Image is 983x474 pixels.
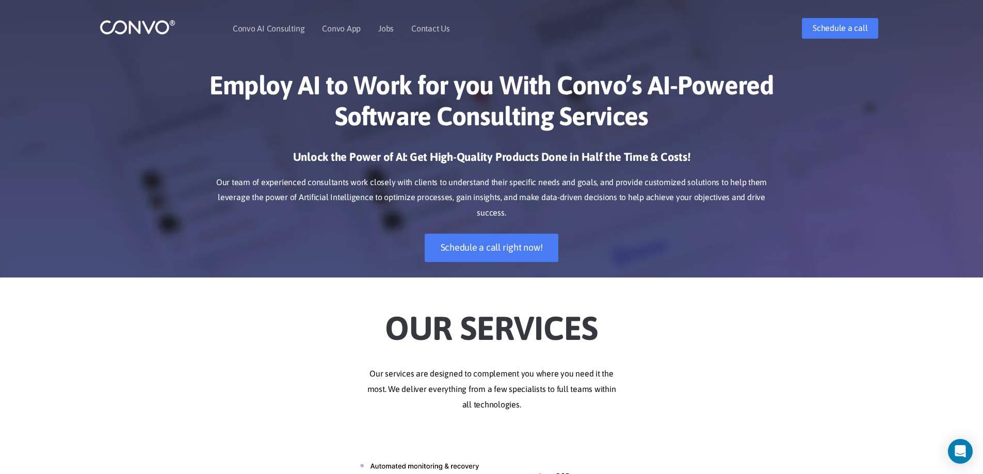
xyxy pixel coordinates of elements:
[100,19,175,35] img: logo_1.png
[378,24,394,32] a: Jobs
[233,24,304,32] a: Convo AI Consulting
[205,150,778,172] h3: Unlock the Power of AI: Get High-Quality Products Done in Half the Time & Costs!
[948,439,973,464] div: Open Intercom Messenger
[425,234,559,262] a: Schedule a call right now!
[205,366,778,413] p: Our services are designed to complement you where you need it the most. We deliver everything fro...
[322,24,361,32] a: Convo App
[411,24,450,32] a: Contact Us
[205,175,778,221] p: Our team of experienced consultants work closely with clients to understand their specific needs ...
[802,18,878,39] a: Schedule a call
[205,70,778,139] h1: Employ AI to Work for you With Convo’s AI-Powered Software Consulting Services
[205,293,778,351] h2: Our Services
